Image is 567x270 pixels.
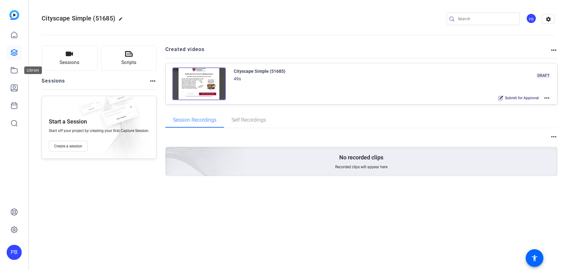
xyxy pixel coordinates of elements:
[54,144,82,149] span: Create a session
[526,13,536,24] div: PB
[165,46,550,58] h2: Created videos
[172,67,226,100] img: Creator Project Thumbnail
[505,95,539,101] span: Submit for Approval
[95,85,245,221] img: embarkstudio-empty-session.png
[335,164,387,169] span: Recorded clips will appear here
[458,15,515,23] input: Search
[173,118,216,123] span: Session Recordings
[543,94,551,102] mat-icon: more_horiz
[234,75,241,83] div: 49s
[121,59,136,66] span: Scripts
[531,254,538,262] mat-icon: accessibility
[49,141,88,152] button: Create a session
[7,245,22,260] div: PB
[550,133,558,141] mat-icon: more_horiz
[149,77,157,85] mat-icon: more_horiz
[339,154,383,161] p: No recorded clips
[92,94,153,162] img: embarkstudio-empty-session.png
[42,46,97,71] button: Sessions
[234,67,285,75] div: Cityscape Simple (51685)
[118,17,126,24] mat-icon: edit
[42,14,115,22] span: Cityscape Simple (51685)
[60,59,79,66] span: Sessions
[42,77,65,89] h2: Sessions
[49,128,149,133] span: Start off your project by creating your first Capture Session.
[24,66,42,74] div: Library
[101,46,157,71] button: Scripts
[102,87,137,110] img: fake-session.png
[77,100,105,118] img: fake-session.png
[536,73,551,78] div: DRAFT
[526,13,537,24] ngx-avatar: Peter Bradt
[96,102,143,134] img: fake-session.png
[49,118,87,125] p: Start a Session
[232,118,266,123] span: Self Recordings
[550,46,558,54] mat-icon: more_horiz
[542,14,555,24] mat-icon: settings
[9,10,19,20] img: blue-gradient.svg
